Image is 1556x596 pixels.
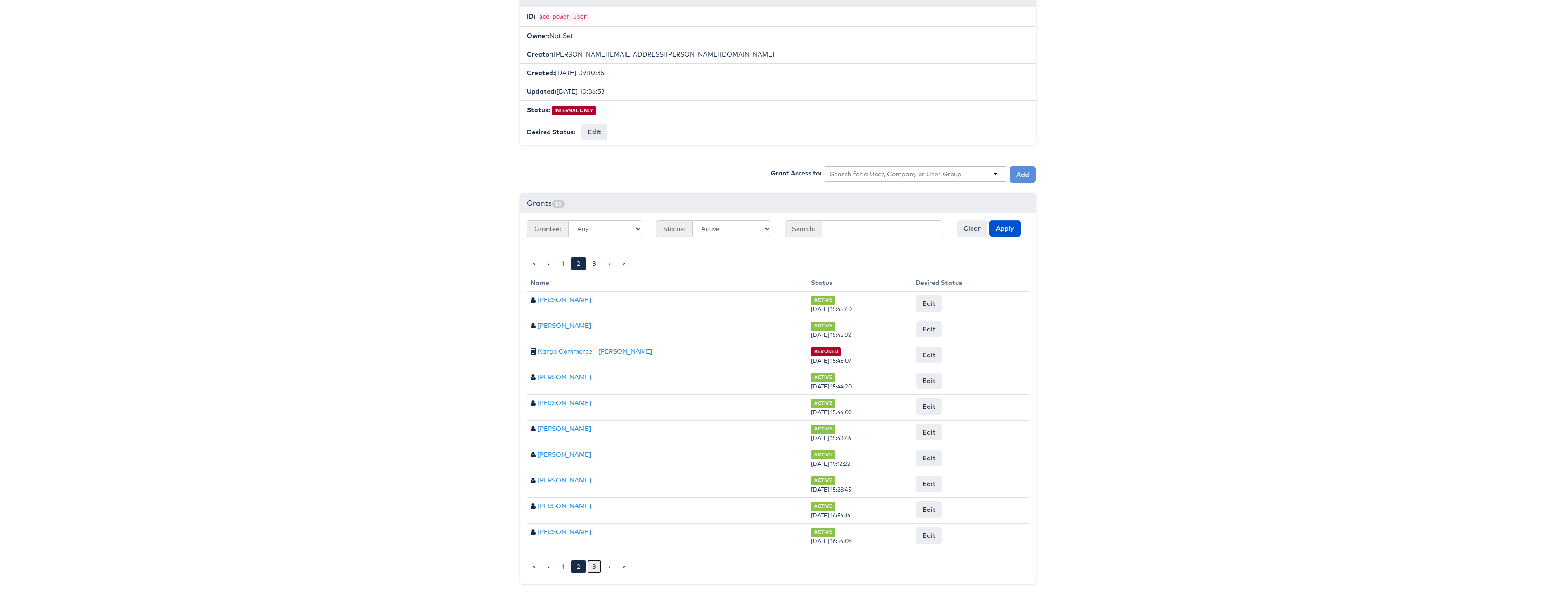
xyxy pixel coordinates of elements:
a: 2 [571,257,586,270]
b: Owner: [527,32,550,40]
a: Kargo Commerce - [PERSON_NAME] [538,347,652,355]
span: [DATE] 15:44:20 [811,383,852,390]
a: » [617,257,631,270]
div: Grants [520,194,1036,213]
span: [DATE] 15:45:40 [811,306,852,312]
span: INTERNAL ONLY [552,106,596,115]
a: [PERSON_NAME] [537,373,591,381]
button: Edit [916,476,942,492]
button: Edit [916,450,942,466]
span: Status: [656,220,692,237]
span: ACTIVE [811,296,835,304]
a: 3 [587,560,602,573]
span: User [531,426,536,432]
a: [PERSON_NAME] [537,425,591,433]
button: Edit [916,373,942,389]
span: User [531,322,536,329]
span: ACTIVE [811,322,835,330]
b: Desired Status: [527,128,575,136]
a: 3 [587,257,602,270]
li: [DATE] 09:10:35 [520,63,1036,82]
span: ACTIVE [811,528,835,536]
th: Status [807,274,912,291]
a: [PERSON_NAME] [537,322,591,330]
a: [PERSON_NAME] [537,296,591,304]
a: › [603,560,616,573]
button: Edit [916,321,942,337]
a: » [617,560,631,573]
code: ace_power_user [537,13,589,21]
a: [PERSON_NAME] [537,450,591,459]
span: [DATE] 15:28:45 [811,486,851,493]
button: Edit [916,424,942,440]
button: Edit [916,527,942,544]
b: Status: [527,106,550,114]
a: 2 [571,560,586,573]
span: User [531,529,536,535]
span: ACTIVE [811,425,835,433]
span: User [531,503,536,509]
span: [DATE] 16:54:06 [811,538,852,544]
span: Search: [785,220,822,237]
th: Name [527,274,807,291]
span: [DATE] 15:44:02 [811,409,852,416]
span: [DATE] 15:45:07 [811,357,852,364]
span: [DATE] 15:43:46 [811,435,851,441]
a: 1 [556,257,570,270]
button: Apply [989,220,1021,237]
a: › [603,257,616,270]
a: « [527,560,541,573]
button: Clear [957,220,987,237]
b: Created: [527,69,555,77]
span: ACTIVE [811,399,835,407]
span: User [531,400,536,406]
span: ACTIVE [811,476,835,485]
span: [DATE] 16:54:16 [811,512,850,519]
b: ID: [527,12,536,20]
span: User [531,477,536,483]
span: User [531,451,536,458]
span: Grantee: [527,220,568,237]
li: Not Set [520,26,1036,45]
button: Edit [581,124,607,140]
span: 25 [552,200,565,208]
input: Search for a User, Company or User Group [830,170,962,179]
a: 1 [556,560,570,573]
span: ACTIVE [811,450,835,459]
a: [PERSON_NAME] [537,399,591,407]
span: User [531,374,536,380]
a: ‹ [542,560,555,573]
span: User [531,297,536,303]
a: [PERSON_NAME] [537,476,591,484]
b: Creator: [527,50,554,58]
button: Edit [916,347,942,363]
span: ACTIVE [811,502,835,511]
b: Updated: [527,87,556,95]
th: Desired Status [912,274,1029,291]
a: ‹ [542,257,555,270]
span: [DATE] 15:45:32 [811,331,851,338]
span: Company [531,348,536,355]
span: REVOKED [811,347,841,356]
span: [DATE] 19:12:22 [811,460,850,467]
a: « [527,257,541,270]
button: Edit [916,398,942,415]
li: [DATE] 10:36:53 [520,82,1036,101]
button: Edit [916,501,942,518]
button: Add [1010,166,1036,183]
a: [PERSON_NAME] [537,528,591,536]
label: Grant Access to: [771,169,821,178]
button: Edit [916,295,942,312]
span: ACTIVE [811,373,835,382]
li: [PERSON_NAME][EMAIL_ADDRESS][PERSON_NAME][DOMAIN_NAME] [520,45,1036,64]
a: [PERSON_NAME] [537,502,591,510]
